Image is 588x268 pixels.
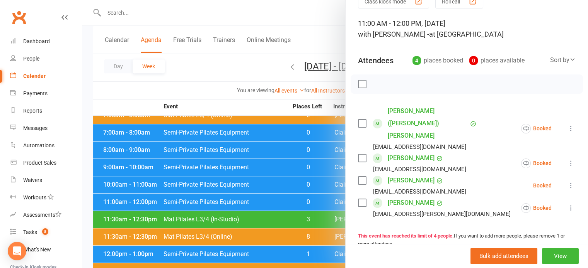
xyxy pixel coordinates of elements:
div: 0 [469,56,478,65]
div: Assessments [23,212,61,218]
span: with [PERSON_NAME] - [358,30,429,38]
a: [PERSON_NAME] ([PERSON_NAME]) [PERSON_NAME] [388,105,468,142]
div: Reports [23,108,42,114]
div: Dashboard [23,38,50,44]
strong: This event has reached its limit of 4 people. [358,233,454,239]
div: People [23,56,39,62]
div: [EMAIL_ADDRESS][DOMAIN_NAME] [373,164,466,174]
div: 4 [412,56,421,65]
a: Messages [10,120,82,137]
a: Calendar [10,67,82,85]
a: Automations [10,137,82,154]
div: Open Intercom Messenger [8,242,26,260]
div: Messages [23,125,48,131]
div: Booked [521,158,552,168]
a: Workouts [10,189,82,206]
div: [EMAIL_ADDRESS][DOMAIN_NAME] [373,142,466,152]
div: [EMAIL_ADDRESS][DOMAIN_NAME] [373,187,466,197]
div: places booked [412,55,463,66]
a: Assessments [10,206,82,224]
div: Tasks [23,229,37,235]
button: View [542,248,579,264]
a: [PERSON_NAME] [388,174,435,187]
span: 8 [42,228,48,235]
a: Payments [10,85,82,102]
div: Booked [533,183,552,188]
a: Clubworx [9,8,29,27]
a: People [10,50,82,67]
a: [PERSON_NAME] [388,197,435,209]
div: Product Sales [23,160,56,166]
div: Attendees [358,55,394,66]
a: Tasks 8 [10,224,82,241]
div: Calendar [23,73,46,79]
a: What's New [10,241,82,258]
a: Product Sales [10,154,82,172]
div: Payments [23,90,48,96]
a: Reports [10,102,82,120]
button: Bulk add attendees [470,248,537,264]
div: 11:00 AM - 12:00 PM, [DATE] [358,18,576,40]
a: Dashboard [10,33,82,50]
span: at [GEOGRAPHIC_DATA] [429,30,504,38]
a: Waivers [10,172,82,189]
div: Booked [521,203,552,213]
div: If you want to add more people, please remove 1 or more attendees. [358,232,576,248]
div: Booked [521,124,552,133]
a: [PERSON_NAME] [388,152,435,164]
div: Waivers [23,177,42,183]
div: Sort by [550,55,576,65]
div: Workouts [23,194,46,201]
div: places available [469,55,525,66]
div: Automations [23,142,55,148]
div: [EMAIL_ADDRESS][PERSON_NAME][DOMAIN_NAME] [373,209,511,219]
div: What's New [23,246,51,253]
